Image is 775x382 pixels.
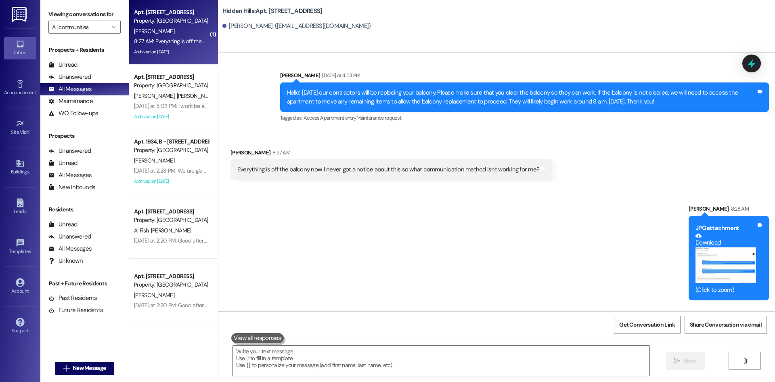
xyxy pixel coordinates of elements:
b: Hidden Hills: Apt. [STREET_ADDRESS] [222,7,323,15]
span: [PERSON_NAME] [134,291,174,299]
div: Archived on [DATE] [133,176,209,186]
a: Download [695,232,756,247]
span: New Message [73,364,106,372]
a: Leads [4,196,36,218]
button: Get Conversation Link [614,316,680,334]
div: Archived on [DATE] [133,47,209,57]
span: [PERSON_NAME] [134,27,174,35]
div: Hello! [DATE] our contractors will be replacing your balcony. Please make sure that you clear the... [287,89,756,106]
div: [PERSON_NAME]. ([EMAIL_ADDRESS][DOMAIN_NAME]) [222,22,371,30]
div: Property: [GEOGRAPHIC_DATA] [134,146,209,154]
span: • [29,128,30,134]
a: Support [4,315,36,337]
div: 8:27 AM [270,148,290,157]
div: Prospects + Residents [40,46,129,54]
div: Property: [GEOGRAPHIC_DATA] [134,17,209,25]
div: Future Residents [48,306,103,314]
span: Send [684,357,696,365]
div: Everything is off the balcony now. I never got a notice about this so what communication method i... [237,165,539,174]
div: Property: [GEOGRAPHIC_DATA] [134,81,209,90]
span: • [31,247,32,253]
span: Share Conversation via email [690,321,762,329]
div: Unread [48,220,77,229]
div: Unread [48,61,77,69]
div: Residents [40,205,129,214]
span: [PERSON_NAME] [134,157,174,164]
div: Past Residents [48,294,97,302]
div: Past + Future Residents [40,279,129,288]
div: Property: [GEOGRAPHIC_DATA] [134,281,209,289]
div: [PERSON_NAME] [230,148,552,160]
img: ResiDesk Logo [12,7,28,22]
input: All communities [52,21,108,34]
span: • [36,89,37,94]
div: Apt. [STREET_ADDRESS] [134,207,209,216]
span: [PERSON_NAME] [176,92,217,99]
div: Unanswered [48,73,91,81]
label: Viewing conversations for [48,8,121,21]
span: Get Conversation Link [619,321,675,329]
div: 8:28 AM [729,205,749,213]
div: Apt. [STREET_ADDRESS] [134,8,209,17]
div: (Click to zoom) [695,286,756,294]
div: Archived on [DATE] [133,112,209,122]
button: New Message [55,362,115,375]
div: Apt. [STREET_ADDRESS] [134,272,209,281]
i:  [112,24,116,30]
div: New Inbounds [48,183,95,192]
div: [DATE] at 4:53 PM [320,71,360,80]
div: Unread [48,159,77,167]
span: Maintenance request [356,114,402,121]
span: Apartment entry , [320,114,356,121]
span: [PERSON_NAME] [151,227,191,234]
div: Apt. 1934, B - [STREET_ADDRESS] [134,137,209,146]
div: Apt. [STREET_ADDRESS] [134,73,209,81]
i:  [674,358,680,364]
div: [DATE] at 5:03 PM: I won't be able to make it due to a medical appointment, but thank you! Hopefu... [134,102,434,110]
div: Unanswered [48,147,91,155]
div: Prospects [40,132,129,140]
div: [PERSON_NAME] [689,205,769,216]
b: JPG attachment [695,224,739,232]
div: Unknown [48,257,83,265]
div: Unanswered [48,232,91,241]
span: A. Fish [134,227,151,234]
a: Inbox [4,37,36,59]
button: Share Conversation via email [685,316,767,334]
div: Property: [GEOGRAPHIC_DATA] [134,216,209,224]
i:  [63,365,69,371]
div: WO Follow-ups [48,109,98,118]
a: Buildings [4,156,36,178]
a: Account [4,276,36,298]
a: Templates • [4,236,36,258]
button: Zoom image [695,247,756,283]
div: [PERSON_NAME] [280,71,769,82]
div: All Messages [48,245,92,253]
button: Send [666,352,705,370]
span: [PERSON_NAME] [134,92,177,99]
a: Site Visit • [4,117,36,139]
div: 8:27 AM: Everything is off the balcony now. I never got a notice about this so what communication... [134,38,430,45]
div: Maintenance [48,97,93,106]
div: All Messages [48,171,92,179]
div: [DATE] at 2:28 PM: We are glad they are excited! We will see you then! [134,167,297,174]
i:  [742,358,748,364]
span: Access , [304,114,320,121]
div: Tagged as: [280,112,769,124]
div: All Messages [48,85,92,93]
